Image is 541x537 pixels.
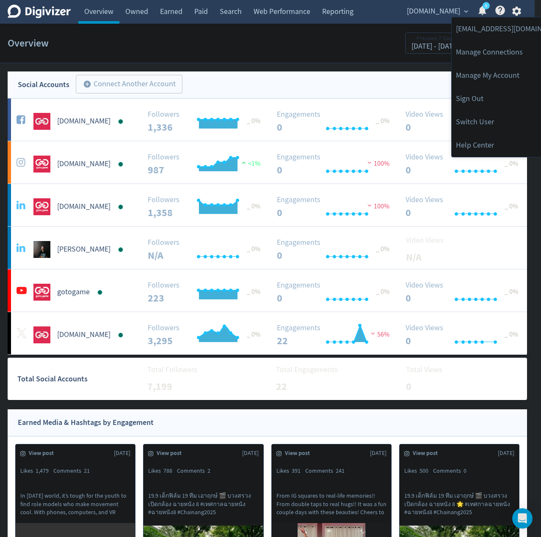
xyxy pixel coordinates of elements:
[512,508,533,529] div: Open Intercom Messenger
